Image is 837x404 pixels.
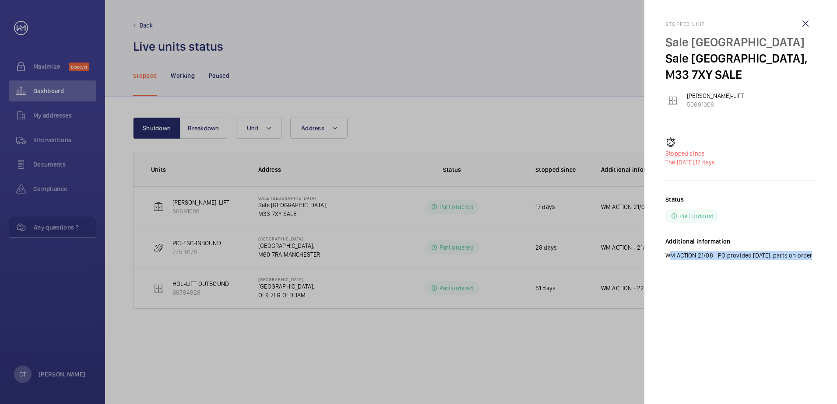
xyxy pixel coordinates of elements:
p: 17 days [665,158,816,167]
p: Sale [GEOGRAPHIC_DATA] [665,34,816,50]
img: elevator.svg [668,95,678,105]
p: Stopped since [665,149,816,158]
p: M33 7XY SALE [665,66,816,83]
span: The [DATE], [665,159,695,166]
p: 50691008 [687,100,744,109]
h2: Stopped unit [665,21,816,27]
p: [PERSON_NAME]-LIFT [687,91,744,100]
p: WM ACTION 21/08 - PO provided [DATE], parts on order [665,251,816,260]
h2: Additional information [665,237,816,246]
h2: Status [665,195,684,204]
p: Part ordered [679,212,714,220]
p: Sale [GEOGRAPHIC_DATA], [665,50,816,66]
